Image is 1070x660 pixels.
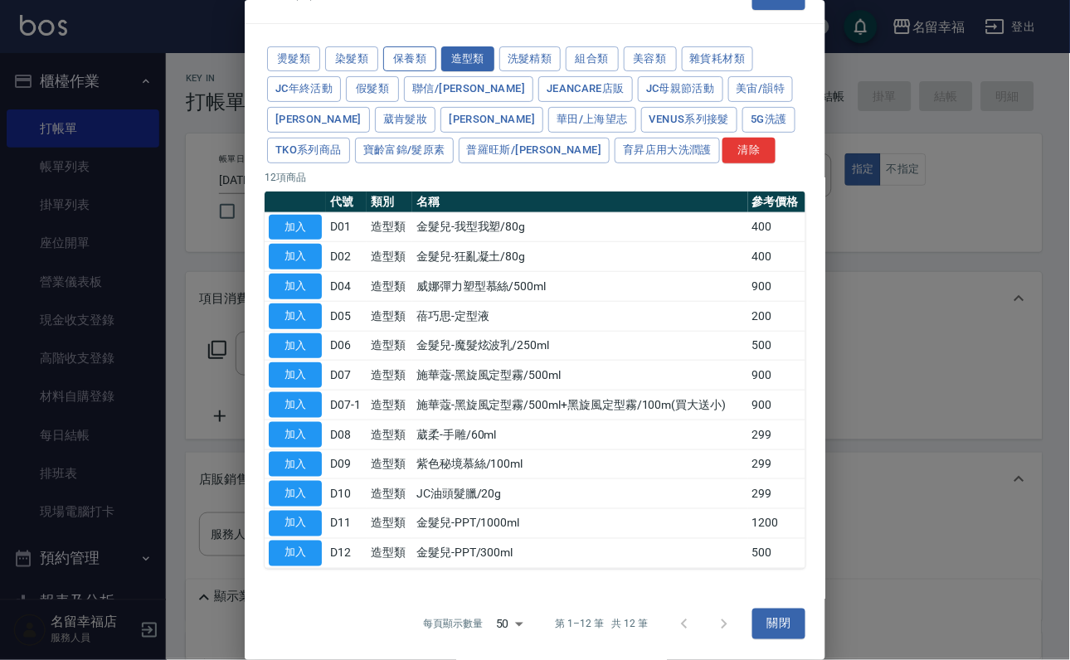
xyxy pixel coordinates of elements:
[326,391,367,420] td: D07-1
[404,76,533,102] button: 聯信/[PERSON_NAME]
[412,212,747,242] td: 金髮兒-我型我塑/80g
[326,361,367,391] td: D07
[748,212,805,242] td: 400
[412,391,747,420] td: 施華蔻-黑旋風定型霧/500ml+黑旋風定型霧/100m(買大送小)
[748,301,805,331] td: 200
[269,244,322,269] button: 加入
[748,449,805,479] td: 299
[269,303,322,329] button: 加入
[441,46,494,72] button: 造型類
[748,391,805,420] td: 900
[326,479,367,509] td: D10
[269,511,322,536] button: 加入
[355,138,454,163] button: 寶齡富錦/髮原素
[748,361,805,391] td: 900
[367,301,412,331] td: 造型類
[326,242,367,272] td: D02
[367,449,412,479] td: 造型類
[412,449,747,479] td: 紫色秘境慕絲/100ml
[748,538,805,568] td: 500
[748,479,805,509] td: 299
[752,609,805,639] button: 關閉
[269,274,322,299] button: 加入
[638,76,723,102] button: JC母親節活動
[326,272,367,302] td: D04
[269,215,322,240] button: 加入
[326,509,367,539] td: D11
[748,509,805,539] td: 1200
[367,420,412,449] td: 造型類
[326,192,367,213] th: 代號
[556,617,648,632] p: 第 1–12 筆 共 12 筆
[267,138,350,163] button: TKO系列商品
[375,107,436,133] button: 葳肯髮妝
[499,46,561,72] button: 洗髮精類
[367,361,412,391] td: 造型類
[728,76,794,102] button: 美宙/韻特
[412,242,747,272] td: 金髮兒-狂亂凝土/80g
[641,107,737,133] button: Venus系列接髮
[269,541,322,566] button: 加入
[748,242,805,272] td: 400
[326,538,367,568] td: D12
[325,46,378,72] button: 染髮類
[367,212,412,242] td: 造型類
[748,331,805,361] td: 500
[412,272,747,302] td: 威娜彈力塑型慕絲/500ml
[269,452,322,478] button: 加入
[367,192,412,213] th: 類別
[412,420,747,449] td: 葳柔-手雕/60ml
[326,420,367,449] td: D08
[682,46,754,72] button: 雜貨耗材類
[748,420,805,449] td: 299
[346,76,399,102] button: 假髮類
[489,602,529,647] div: 50
[548,107,636,133] button: 華田/上海望志
[538,76,633,102] button: JeanCare店販
[440,107,543,133] button: [PERSON_NAME]
[269,481,322,507] button: 加入
[722,138,776,163] button: 清除
[326,301,367,331] td: D05
[412,509,747,539] td: 金髮兒-PPT/1000ml
[367,538,412,568] td: 造型類
[615,138,720,163] button: 育昇店用大洗潤護
[459,138,610,163] button: 普羅旺斯/[PERSON_NAME]
[326,331,367,361] td: D06
[412,479,747,509] td: JC油頭髮臘/20g
[269,333,322,359] button: 加入
[566,46,619,72] button: 組合類
[326,449,367,479] td: D09
[267,76,341,102] button: JC年終活動
[367,242,412,272] td: 造型類
[748,272,805,302] td: 900
[412,301,747,331] td: 蓓巧思-定型液
[367,331,412,361] td: 造型類
[367,391,412,420] td: 造型類
[267,107,370,133] button: [PERSON_NAME]
[367,272,412,302] td: 造型類
[367,509,412,539] td: 造型類
[412,538,747,568] td: 金髮兒-PPT/300ml
[412,361,747,391] td: 施華蔻-黑旋風定型霧/500ml
[269,362,322,388] button: 加入
[624,46,677,72] button: 美容類
[326,212,367,242] td: D01
[412,192,747,213] th: 名稱
[412,331,747,361] td: 金髮兒-魔髮炫波乳/250ml
[423,617,483,632] p: 每頁顯示數量
[748,192,805,213] th: 參考價格
[367,479,412,509] td: 造型類
[742,107,795,133] button: 5G洗護
[265,170,805,185] p: 12 項商品
[269,392,322,418] button: 加入
[269,422,322,448] button: 加入
[267,46,320,72] button: 燙髮類
[383,46,436,72] button: 保養類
